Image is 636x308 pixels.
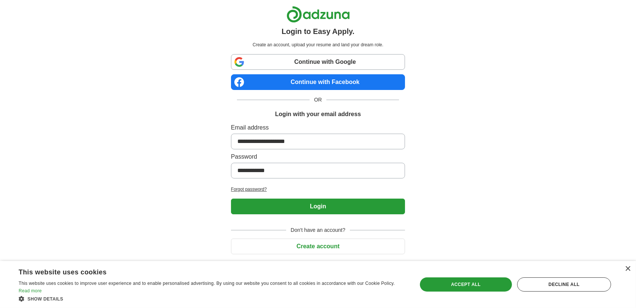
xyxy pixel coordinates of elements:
a: Forgot password? [231,186,405,193]
div: Show details [19,295,405,302]
button: Create account [231,239,405,254]
h1: Login with your email address [275,110,361,119]
a: Create account [231,243,405,249]
label: Email address [231,123,405,132]
a: Read more, opens a new window [19,288,42,293]
label: Password [231,152,405,161]
span: This website uses cookies to improve user experience and to enable personalised advertising. By u... [19,281,395,286]
span: OR [310,96,326,104]
a: Continue with Google [231,54,405,70]
h1: Login to Easy Apply. [282,26,355,37]
button: Login [231,199,405,214]
img: Adzuna logo [287,6,350,23]
span: Show details [28,296,63,302]
div: Decline all [517,277,611,292]
span: Don't have an account? [286,226,350,234]
p: Create an account, upload your resume and land your dream role. [232,41,404,48]
div: Accept all [420,277,512,292]
a: Continue with Facebook [231,74,405,90]
div: Close [625,266,630,272]
div: This website uses cookies [19,265,387,277]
